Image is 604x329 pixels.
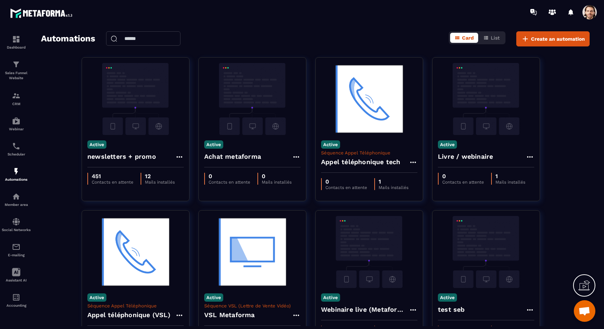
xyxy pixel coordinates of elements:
p: Active [204,293,223,302]
p: Scheduler [2,152,31,156]
img: email [12,243,20,251]
p: Mails installés [379,185,408,190]
p: Assistant AI [2,278,31,282]
p: Dashboard [2,45,31,49]
img: automation-background [87,63,184,135]
img: automations [12,167,20,176]
p: Active [321,293,340,302]
p: Contacts en attente [325,185,367,190]
p: Active [87,140,106,149]
h4: Appel téléphonique tech [321,157,401,167]
p: Active [87,293,106,302]
span: List [491,35,500,41]
div: Ouvrir le chat [574,300,595,322]
a: accountantaccountantAccounting [2,288,31,313]
h4: test seb [438,305,465,315]
a: formationformationCRM [2,86,31,111]
a: automationsautomationsMember area [2,187,31,212]
a: automationsautomationsWebinar [2,111,31,136]
a: emailemailE-mailing [2,237,31,262]
span: Card [462,35,474,41]
img: automation-background [87,216,184,288]
a: Assistant AI [2,262,31,288]
p: Sales Funnel Website [2,71,31,81]
p: CRM [2,102,31,106]
img: automation-background [321,216,417,288]
h4: Appel téléphonique (VSL) [87,310,170,320]
p: Active [204,140,223,149]
img: automations [12,192,20,201]
p: Mails installés [262,180,292,185]
p: Contacts en attente [92,180,133,185]
a: social-networksocial-networkSocial Networks [2,212,31,237]
img: automation-background [204,63,301,135]
img: automation-background [321,63,417,135]
p: Active [438,140,457,149]
a: schedulerschedulerScheduler [2,136,31,162]
img: formation [12,91,20,100]
img: automations [12,117,20,125]
p: 0 [209,173,250,180]
p: 12 [145,173,175,180]
p: Active [321,140,340,149]
p: Séquence Appel Téléphonique [321,150,417,156]
button: Card [450,33,478,43]
p: Contacts en attente [209,180,250,185]
button: Create an automation [516,31,590,46]
h2: Automations [41,31,95,46]
p: Automations [2,177,31,181]
p: Accounting [2,303,31,307]
img: automation-background [438,63,534,135]
a: automationsautomationsAutomations [2,162,31,187]
span: Create an automation [531,35,585,42]
h4: VSL Metaforma [204,310,255,320]
p: Member area [2,203,31,207]
a: formationformationDashboard [2,30,31,55]
p: E-mailing [2,253,31,257]
p: Mails installés [495,180,525,185]
p: Contacts en attente [442,180,484,185]
p: 451 [92,173,133,180]
p: Active [438,293,457,302]
h4: Achat metaforma [204,152,261,162]
img: social-network [12,217,20,226]
p: Social Networks [2,228,31,232]
p: Séquence VSL (Lettre de Vente Vidéo) [204,303,301,308]
img: formation [12,60,20,69]
h4: newsletters + promo [87,152,156,162]
p: 1 [495,173,525,180]
img: automation-background [204,216,301,288]
p: Séquence Appel Téléphonique [87,303,184,308]
h4: Livre / webinaire [438,152,493,162]
p: 0 [442,173,484,180]
img: logo [10,6,75,20]
p: Mails installés [145,180,175,185]
img: formation [12,35,20,44]
p: 1 [379,178,408,185]
button: List [479,33,504,43]
a: formationformationSales Funnel Website [2,55,31,86]
img: automation-background [438,216,534,288]
p: 0 [325,178,367,185]
h4: Webinaire live (Metaforma) [321,305,409,315]
img: accountant [12,293,20,302]
p: Webinar [2,127,31,131]
p: 0 [262,173,292,180]
img: scheduler [12,142,20,150]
